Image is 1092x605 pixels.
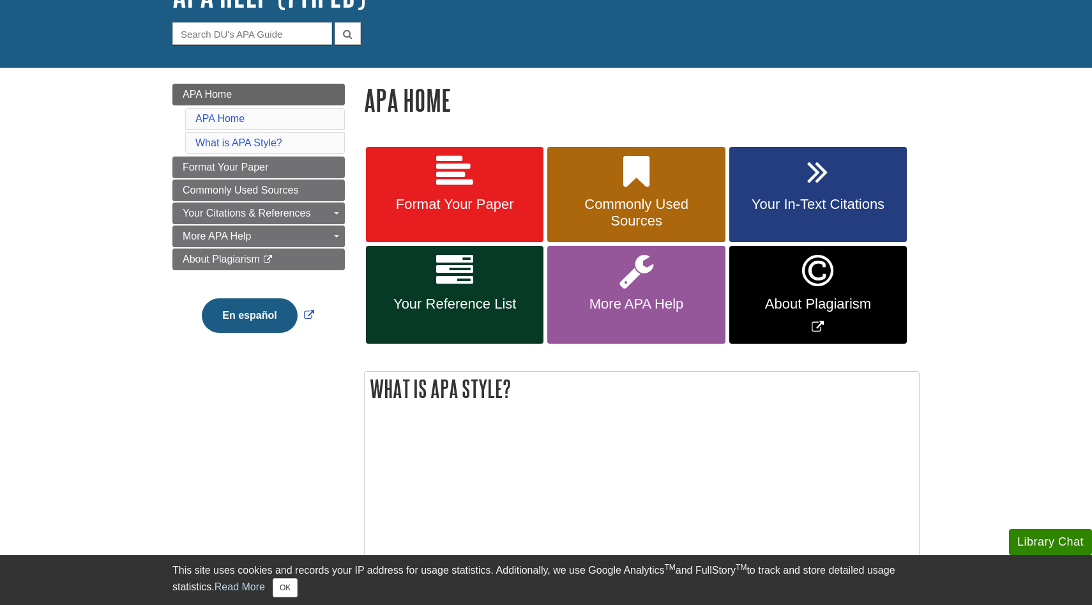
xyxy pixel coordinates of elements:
a: Format Your Paper [172,157,345,178]
sup: TM [736,563,747,572]
a: More APA Help [172,226,345,247]
button: Close [273,578,298,597]
i: This link opens in a new window [262,256,273,264]
a: Format Your Paper [366,147,543,243]
span: Format Your Paper [375,196,534,213]
a: Commonly Used Sources [547,147,725,243]
a: Read More [215,581,265,592]
span: Commonly Used Sources [183,185,298,195]
a: More APA Help [547,246,725,344]
sup: TM [664,563,675,572]
a: APA Home [195,113,245,124]
a: Your Citations & References [172,203,345,224]
a: Link opens in new window [729,246,907,344]
span: About Plagiarism [739,296,897,312]
a: Commonly Used Sources [172,180,345,201]
h1: APA Home [364,84,920,116]
h2: What is APA Style? [365,372,919,406]
span: APA Home [183,89,232,100]
a: What is APA Style? [195,137,282,148]
a: Your Reference List [366,246,543,344]
span: About Plagiarism [183,254,260,264]
span: Commonly Used Sources [557,196,715,229]
span: More APA Help [557,296,715,312]
a: Your In-Text Citations [729,147,907,243]
button: En español [202,298,297,333]
div: Guide Page Menu [172,84,345,355]
input: Search DU's APA Guide [172,22,332,45]
span: Your In-Text Citations [739,196,897,213]
a: About Plagiarism [172,249,345,270]
span: Your Citations & References [183,208,310,218]
div: This site uses cookies and records your IP address for usage statistics. Additionally, we use Goo... [172,563,920,597]
span: More APA Help [183,231,251,241]
a: Link opens in new window [199,310,317,321]
button: Library Chat [1009,529,1092,555]
span: Your Reference List [375,296,534,312]
a: APA Home [172,84,345,105]
span: Format Your Paper [183,162,268,172]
